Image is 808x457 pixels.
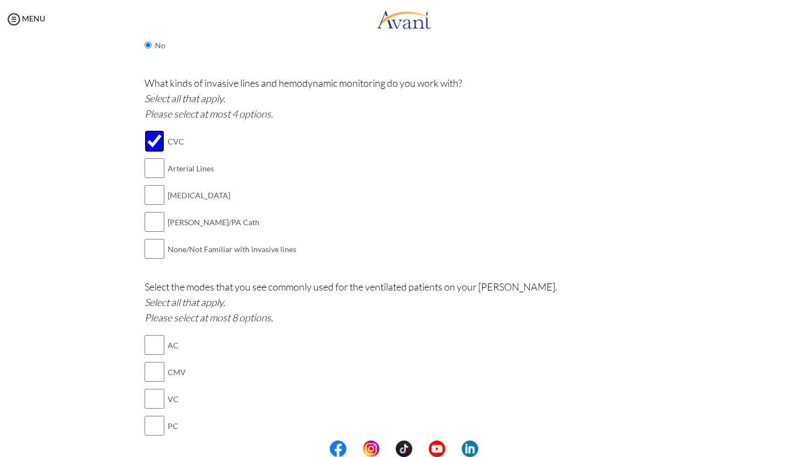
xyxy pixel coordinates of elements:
[396,441,412,457] img: tt.png
[168,359,273,386] td: CMV
[168,128,296,155] td: CVC
[168,209,296,236] td: [PERSON_NAME]/PA Cath
[168,386,273,413] td: VC
[145,296,273,324] i: Select all that apply. Please select at most 8 options.
[168,236,296,263] td: None/Not Familiar with invasive lines
[462,441,478,457] img: li.png
[145,75,664,121] p: What kinds of invasive lines and hemodynamic monitoring do you work with?
[145,279,664,325] p: Select the modes that you see commonly used for the ventilated patients on your [PERSON_NAME].
[155,32,167,59] td: No
[330,441,346,457] img: fb.png
[168,155,296,182] td: Arterial Lines
[5,11,22,27] img: icon-menu.png
[346,441,363,457] img: blank.png
[168,332,273,359] td: AC
[363,441,379,457] img: in.png
[379,441,396,457] img: blank.png
[412,441,429,457] img: blank.png
[168,182,296,209] td: [MEDICAL_DATA]
[145,92,273,120] i: Select all that apply. Please select at most 4 options.
[445,441,462,457] img: blank.png
[5,14,45,23] a: MENU
[429,441,445,457] img: yt.png
[377,3,431,36] img: logo.png
[168,413,273,439] td: PC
